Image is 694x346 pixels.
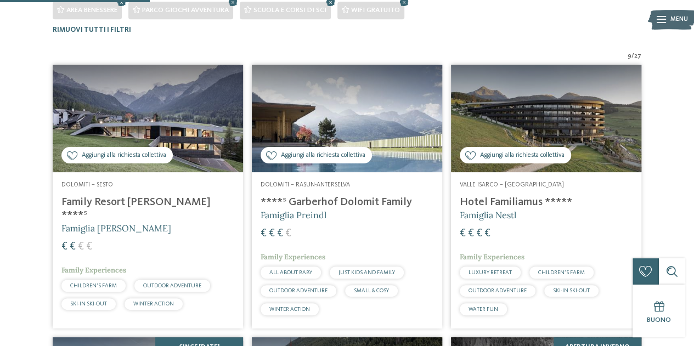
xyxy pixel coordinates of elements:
[460,209,516,220] span: Famiglia Nestl
[133,301,174,307] span: WINTER ACTION
[460,252,524,262] span: Family Experiences
[631,52,634,61] span: /
[351,7,400,14] span: WiFi gratuito
[66,7,117,14] span: Area benessere
[53,26,131,33] span: Rimuovi tutti i filtri
[451,65,641,172] img: Cercate un hotel per famiglie? Qui troverete solo i migliori!
[469,307,498,312] span: WATER FUN
[252,65,442,172] img: Cercate un hotel per famiglie? Qui troverete solo i migliori!
[252,65,442,328] a: Cercate un hotel per famiglie? Qui troverete solo i migliori! Aggiungi alla richiesta collettiva ...
[61,196,234,222] h4: Family Resort [PERSON_NAME] ****ˢ
[460,228,466,239] span: €
[469,288,527,293] span: OUTDOOR ADVENTURE
[61,241,67,252] span: €
[338,270,395,275] span: JUST KIDS AND FAMILY
[78,241,84,252] span: €
[484,228,490,239] span: €
[82,151,166,160] span: Aggiungi alla richiesta collettiva
[647,316,671,324] span: Buono
[285,228,291,239] span: €
[61,181,113,188] span: Dolomiti – Sesto
[460,181,564,188] span: Valle Isarco – [GEOGRAPHIC_DATA]
[70,241,76,252] span: €
[142,7,229,14] span: Parco giochi avventura
[476,228,482,239] span: €
[468,228,474,239] span: €
[261,228,267,239] span: €
[538,270,585,275] span: CHILDREN’S FARM
[53,65,243,328] a: Cercate un hotel per famiglie? Qui troverete solo i migliori! Aggiungi alla richiesta collettiva ...
[261,209,326,220] span: Famiglia Preindl
[633,285,685,337] a: Buono
[86,241,92,252] span: €
[634,52,641,61] span: 27
[354,288,389,293] span: SMALL & COSY
[469,270,512,275] span: LUXURY RETREAT
[269,288,328,293] span: OUTDOOR ADVENTURE
[628,52,631,61] span: 9
[143,283,201,288] span: OUTDOOR ADVENTURE
[261,196,433,209] h4: ****ˢ Garberhof Dolomit Family
[261,181,350,188] span: Dolomiti – Rasun-Anterselva
[269,307,310,312] span: WINTER ACTION
[281,151,365,160] span: Aggiungi alla richiesta collettiva
[269,228,275,239] span: €
[61,223,171,234] span: Famiglia [PERSON_NAME]
[480,151,565,160] span: Aggiungi alla richiesta collettiva
[553,288,590,293] span: SKI-IN SKI-OUT
[277,228,283,239] span: €
[269,270,312,275] span: ALL ABOUT BABY
[70,283,117,288] span: CHILDREN’S FARM
[70,301,107,307] span: SKI-IN SKI-OUT
[61,265,126,275] span: Family Experiences
[261,252,325,262] span: Family Experiences
[253,7,326,14] span: Scuola e corsi di sci
[53,65,243,172] img: Family Resort Rainer ****ˢ
[451,65,641,328] a: Cercate un hotel per famiglie? Qui troverete solo i migliori! Aggiungi alla richiesta collettiva ...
